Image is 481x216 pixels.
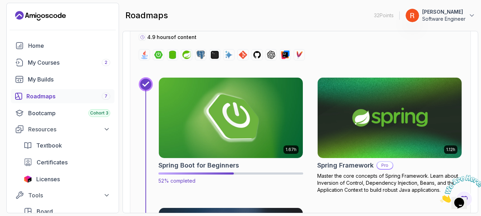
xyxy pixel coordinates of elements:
h2: Spring Framework [317,161,374,170]
a: bootcamp [11,106,114,120]
img: ai logo [225,51,233,59]
h2: Spring Boot for Beginners [158,161,239,170]
div: Bootcamp [28,109,110,117]
div: Home [28,41,110,50]
img: intellij logo [281,51,289,59]
span: Certificates [37,158,68,166]
p: Pro [377,162,393,169]
img: jetbrains icon [24,176,32,183]
span: 2 [105,60,107,65]
img: github logo [253,51,261,59]
div: Resources [28,125,110,133]
img: java logo [140,51,149,59]
img: Chat attention grabber [3,3,46,31]
p: 4.9 hours of content [147,34,196,41]
p: Master the core concepts of Spring Framework. Learn about Inversion of Control, Dependency Inject... [317,172,462,194]
p: 1.12h [446,147,455,152]
div: Roadmaps [26,92,110,100]
iframe: chat widget [437,172,481,205]
img: Spring Framework card [318,78,462,158]
p: 1.67h [286,147,296,152]
span: Board [37,207,53,216]
span: Textbook [36,141,62,150]
img: spring logo [182,51,191,59]
span: 52% completed [158,178,195,184]
img: spring-data-jpa logo [168,51,177,59]
span: Licenses [36,175,60,183]
span: Cohort 3 [90,110,108,116]
img: postgres logo [196,51,205,59]
a: builds [11,72,114,86]
div: My Builds [28,75,110,84]
a: licenses [19,172,114,186]
img: terminal logo [211,51,219,59]
button: Tools [11,189,114,202]
a: textbook [19,138,114,152]
img: user profile image [406,9,419,22]
img: maven logo [295,51,304,59]
p: [PERSON_NAME] [422,8,466,15]
div: Tools [28,191,110,199]
p: Software Engineer [422,15,466,22]
button: user profile image[PERSON_NAME]Software Engineer [405,8,475,22]
a: courses [11,55,114,70]
a: Landing page [15,10,66,21]
img: Spring Boot for Beginners card [155,76,306,160]
a: Spring Framework card1.12hSpring FrameworkProMaster the core concepts of Spring Framework. Learn ... [317,77,462,194]
img: spring-boot logo [154,51,163,59]
img: git logo [239,51,247,59]
a: Spring Boot for Beginners card1.67hSpring Boot for Beginners52% completed [158,77,303,184]
div: My Courses [28,58,110,67]
span: 7 [105,93,107,99]
p: 32 Points [374,12,394,19]
a: home [11,39,114,53]
a: certificates [19,155,114,169]
h2: roadmaps [125,10,168,21]
img: chatgpt logo [267,51,275,59]
button: Resources [11,123,114,136]
a: roadmaps [11,89,114,103]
